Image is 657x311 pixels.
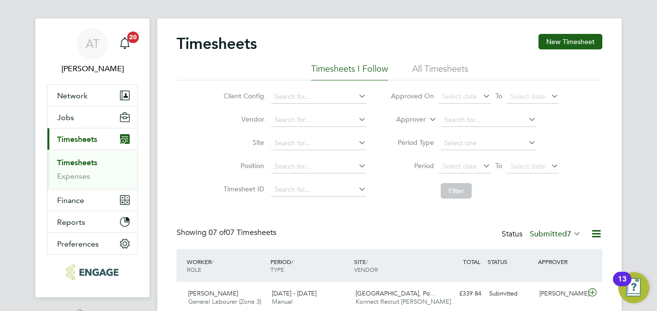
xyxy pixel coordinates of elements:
[463,258,480,265] span: TOTAL
[311,63,388,80] li: Timesheets I Follow
[57,196,84,205] span: Finance
[66,264,118,280] img: konnectrecruit-logo-retina.png
[271,183,366,197] input: Search for...
[493,159,505,172] span: To
[356,289,436,297] span: [GEOGRAPHIC_DATA], Po…
[47,85,137,106] button: Network
[271,113,366,127] input: Search for...
[356,297,457,306] span: Konnect Recruit [PERSON_NAME]…
[47,233,137,254] button: Preferences
[510,162,545,171] span: Select date
[493,90,505,102] span: To
[366,258,368,265] span: /
[390,161,434,170] label: Period
[221,185,264,193] label: Timesheet ID
[618,272,649,303] button: Open Resource Center, 13 new notifications
[221,138,264,147] label: Site
[209,228,276,237] span: 07 Timesheets
[86,37,100,50] span: AT
[187,265,201,273] span: ROLE
[188,289,238,297] span: [PERSON_NAME]
[567,229,571,239] span: 7
[127,31,139,43] span: 20
[272,297,293,306] span: Manual
[57,218,85,227] span: Reports
[57,171,90,181] a: Expenses
[442,162,477,171] span: Select date
[291,258,293,265] span: /
[47,63,138,75] span: Amelia Taylor
[485,253,536,270] div: STATUS
[221,115,264,124] label: Vendor
[272,289,316,297] span: [DATE] - [DATE]
[177,228,278,238] div: Showing
[57,158,97,167] a: Timesheets
[115,28,134,59] a: 20
[184,253,268,278] div: WORKER
[211,258,213,265] span: /
[47,189,137,211] button: Finance
[268,253,352,278] div: PERIOD
[352,253,435,278] div: SITE
[270,265,284,273] span: TYPE
[47,211,137,233] button: Reports
[530,229,581,239] label: Submitted
[188,297,261,306] span: General Labourer (Zone 3)
[271,160,366,173] input: Search for...
[35,18,149,297] nav: Main navigation
[510,92,545,101] span: Select date
[441,113,536,127] input: Search for...
[47,128,137,150] button: Timesheets
[221,161,264,170] label: Position
[47,150,137,189] div: Timesheets
[271,90,366,104] input: Search for...
[47,28,138,75] a: AT[PERSON_NAME]
[221,92,264,100] label: Client Config
[441,183,472,199] button: Filter
[502,228,583,241] div: Status
[177,34,257,53] h2: Timesheets
[435,286,485,302] div: £339.84
[538,34,602,49] button: New Timesheet
[271,137,366,150] input: Search for...
[618,279,627,292] div: 13
[442,92,477,101] span: Select date
[382,115,426,124] label: Approver
[57,113,74,122] span: Jobs
[485,286,536,302] div: Submitted
[47,264,138,280] a: Go to home page
[390,92,434,100] label: Approved On
[354,265,378,273] span: VENDOR
[536,253,586,270] div: APPROVER
[57,239,99,249] span: Preferences
[209,228,226,237] span: 07 of
[57,135,97,144] span: Timesheets
[47,107,137,128] button: Jobs
[536,286,586,302] div: [PERSON_NAME]
[441,137,536,150] input: Select one
[412,63,468,80] li: All Timesheets
[390,138,434,147] label: Period Type
[57,91,88,100] span: Network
